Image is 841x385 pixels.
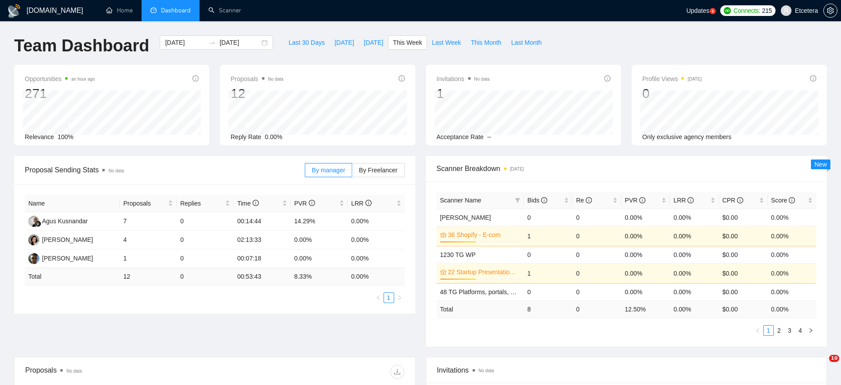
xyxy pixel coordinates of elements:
[642,74,702,84] span: Profile Views
[808,328,814,333] span: right
[783,8,789,14] span: user
[572,246,621,263] td: 0
[768,209,816,226] td: 0.00%
[359,35,388,50] button: [DATE]
[237,200,258,207] span: Time
[814,161,827,168] span: New
[670,226,718,246] td: 0.00%
[351,200,372,207] span: LRR
[437,74,490,84] span: Invitations
[427,35,466,50] button: Last Week
[824,7,837,14] span: setting
[572,209,621,226] td: 0
[364,38,383,47] span: [DATE]
[753,325,763,336] button: left
[763,325,774,336] li: 1
[348,268,405,285] td: 0.00 %
[373,292,384,303] button: left
[806,325,816,336] li: Next Page
[348,249,405,268] td: 0.00%
[768,283,816,300] td: 0.00%
[524,209,572,226] td: 0
[527,197,547,204] span: Bids
[572,226,621,246] td: 0
[58,133,73,140] span: 100%
[771,197,795,204] span: Score
[28,217,88,224] a: AKAgus Kusnandar
[253,200,259,206] span: info-circle
[391,368,404,375] span: download
[768,263,816,283] td: 0.00%
[177,231,234,249] td: 0
[440,197,481,204] span: Scanner Name
[440,232,446,238] span: crown
[7,4,21,18] img: logo
[71,77,95,82] time: an hour ago
[448,267,518,277] a: 22 Startup Presentation ([PERSON_NAME])
[120,212,177,231] td: 7
[161,7,191,14] span: Dashboard
[719,209,768,226] td: $0.00
[768,300,816,318] td: 0.00 %
[642,133,732,140] span: Only exclusive agency members
[106,7,133,14] a: homeHome
[722,197,743,204] span: CPR
[762,6,772,16] span: 215
[524,246,572,263] td: 0
[437,85,490,102] div: 1
[670,300,718,318] td: 0.00 %
[511,38,541,47] span: Last Month
[639,197,645,203] span: info-circle
[829,355,839,362] span: 10
[399,75,405,82] span: info-circle
[312,167,345,174] span: By manager
[586,197,592,203] span: info-circle
[291,231,348,249] td: 0.00%
[642,85,702,102] div: 0
[334,38,354,47] span: [DATE]
[524,263,572,283] td: 1
[376,295,381,300] span: left
[823,4,837,18] button: setting
[737,197,743,203] span: info-circle
[234,212,291,231] td: 00:14:44
[120,195,177,212] th: Proposals
[440,251,476,258] a: 1230 TG WP
[437,365,816,376] span: Invitations
[25,74,95,84] span: Opportunities
[42,253,93,263] div: [PERSON_NAME]
[14,35,149,56] h1: Team Dashboard
[265,133,283,140] span: 0.00%
[25,268,120,285] td: Total
[673,197,694,204] span: LRR
[621,246,670,263] td: 0.00%
[388,35,427,50] button: This Week
[394,292,405,303] li: Next Page
[784,325,795,336] li: 3
[806,325,816,336] button: right
[440,269,446,275] span: crown
[448,230,518,240] a: 36 Shopify - E-com
[670,246,718,263] td: 0.00%
[25,85,95,102] div: 271
[28,253,39,264] img: AP
[719,283,768,300] td: $0.00
[28,254,93,261] a: AP[PERSON_NAME]
[719,300,768,318] td: $ 0.00
[192,75,199,82] span: info-circle
[811,355,832,376] iframe: Intercom live chat
[234,249,291,268] td: 00:07:18
[524,300,572,318] td: 8
[165,38,205,47] input: Start date
[294,200,315,207] span: PVR
[604,75,611,82] span: info-circle
[711,9,714,13] text: 5
[397,295,402,300] span: right
[230,85,283,102] div: 12
[515,198,520,203] span: filter
[764,326,773,335] a: 1
[437,133,484,140] span: Acceptance Rate
[810,75,816,82] span: info-circle
[440,288,548,296] a: 48 TG Platforms, portals, marketplaces
[572,283,621,300] td: 0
